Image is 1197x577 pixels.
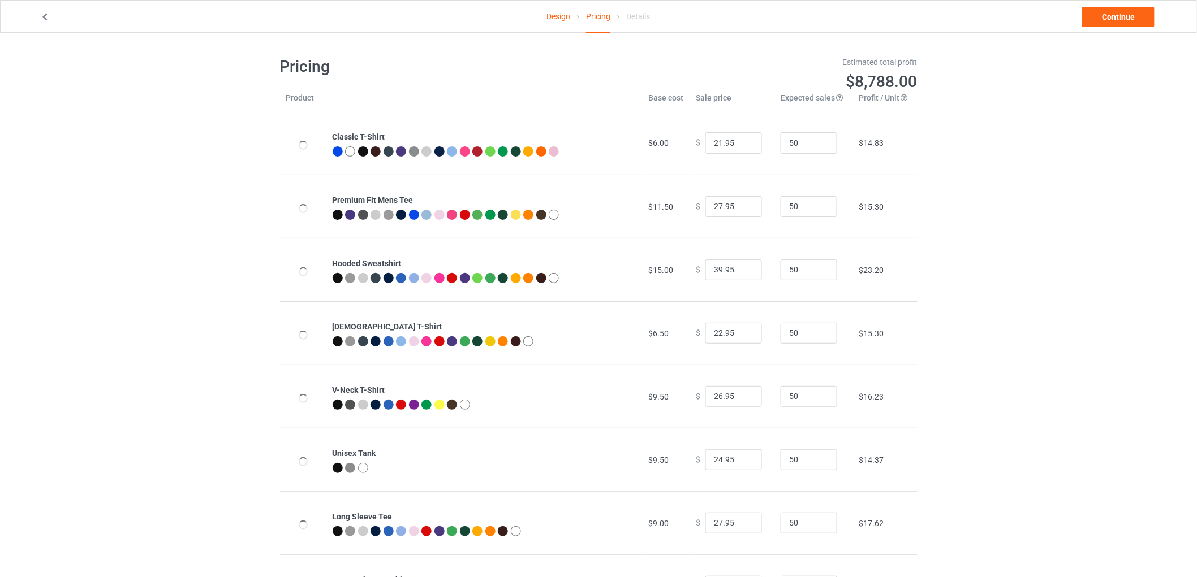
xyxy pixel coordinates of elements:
span: $11.50 [648,202,673,211]
div: Pricing [586,1,610,33]
th: Base cost [642,92,690,111]
span: $9.00 [648,519,669,528]
th: Profit / Unit [852,92,917,111]
b: Long Sleeve Tee [333,512,393,521]
span: $14.83 [859,138,884,147]
b: Unisex Tank [333,449,376,458]
span: $17.62 [859,519,884,528]
th: Sale price [690,92,774,111]
b: Hooded Sweatshirt [333,259,402,268]
th: Expected sales [774,92,852,111]
img: heather_texture.png [345,463,355,473]
b: [DEMOGRAPHIC_DATA] T-Shirt [333,322,442,331]
span: $ [696,518,700,527]
span: $15.30 [859,329,884,338]
span: $ [696,392,700,401]
span: $15.30 [859,202,884,211]
h1: Pricing [280,57,591,77]
img: heather_texture.png [384,210,394,220]
b: Classic T-Shirt [333,132,385,141]
span: $9.50 [648,392,669,401]
span: $ [696,328,700,337]
span: $14.37 [859,455,884,465]
span: $6.00 [648,138,669,147]
span: $15.00 [648,266,673,275]
span: $6.50 [648,329,669,338]
span: $ [696,202,700,211]
img: heather_texture.png [409,146,419,157]
span: $ [696,265,700,274]
th: Product [280,92,326,111]
a: Continue [1082,7,1155,27]
b: V-Neck T-Shirt [333,385,385,394]
div: Details [627,1,651,32]
span: $8,788.00 [846,72,918,91]
b: Premium Fit Mens Tee [333,196,414,205]
span: $16.23 [859,392,884,401]
span: $ [696,455,700,464]
div: Estimated total profit [606,57,918,68]
a: Design [546,1,570,32]
span: $23.20 [859,266,884,275]
span: $ [696,138,700,147]
span: $9.50 [648,455,669,465]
